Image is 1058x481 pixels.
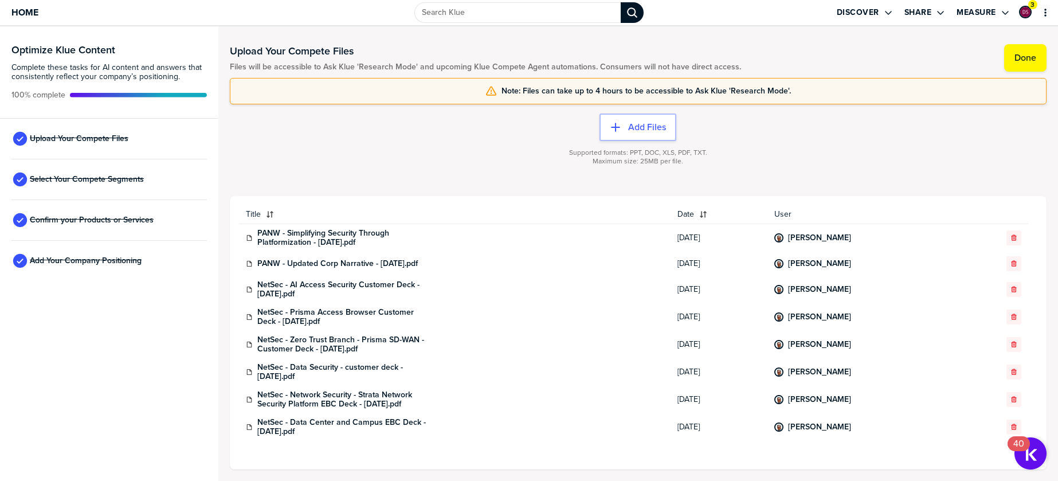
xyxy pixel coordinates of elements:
[788,233,851,243] a: [PERSON_NAME]
[677,285,761,294] span: [DATE]
[774,259,783,268] div: Dan Wohlgemuth
[30,216,154,225] span: Confirm your Products or Services
[774,340,783,349] div: Dan Wohlgemuth
[30,256,142,265] span: Add Your Company Positioning
[677,312,761,322] span: [DATE]
[257,390,429,409] a: NetSec - Network Security - Strata Network Security Platform EBC Deck - [DATE].pdf
[775,341,782,348] img: 3f52aea00f59351d4b34b17d24a3c45a-sml.png
[788,259,851,268] a: [PERSON_NAME]
[569,148,707,157] span: Supported formats: PPT, DOC, XLS, PDF, TXT.
[671,205,767,224] button: Date
[677,210,694,219] span: Date
[621,2,644,23] div: Search Klue
[599,114,676,141] button: Add Files
[257,418,429,436] a: NetSec - Data Center and Campus EBC Deck - [DATE].pdf
[788,367,851,377] a: [PERSON_NAME]
[775,234,782,241] img: 3f52aea00f59351d4b34b17d24a3c45a-sml.png
[257,335,429,354] a: NetSec - Zero Trust Branch - Prisma SD-WAN - Customer Deck - [DATE].pdf
[11,91,65,100] span: Active
[1013,444,1024,459] div: 40
[628,122,666,133] label: Add Files
[774,210,959,219] span: User
[774,312,783,322] div: Dan Wohlgemuth
[774,233,783,243] div: Dan Wohlgemuth
[257,308,429,326] a: NetSec - Prisma Access Browser Customer Deck - [DATE].pdf
[788,395,851,404] a: [PERSON_NAME]
[677,340,761,349] span: [DATE]
[788,340,851,349] a: [PERSON_NAME]
[677,367,761,377] span: [DATE]
[775,314,782,320] img: 3f52aea00f59351d4b34b17d24a3c45a-sml.png
[1019,6,1032,18] div: Denny Stripling
[775,286,782,293] img: 3f52aea00f59351d4b34b17d24a3c45a-sml.png
[957,7,996,18] label: Measure
[230,44,741,58] h1: Upload Your Compete Files
[246,210,261,219] span: Title
[904,7,932,18] label: Share
[257,229,429,247] a: PANW - Simplifying Security Through Platformization - [DATE].pdf
[239,205,671,224] button: Title
[593,157,683,166] span: Maximum size: 25MB per file.
[1030,1,1035,9] span: 3
[677,259,761,268] span: [DATE]
[774,367,783,377] div: Dan Wohlgemuth
[837,7,879,18] label: Discover
[30,134,128,143] span: Upload Your Compete Files
[788,312,851,322] a: [PERSON_NAME]
[11,45,207,55] h3: Optimize Klue Content
[1020,7,1030,17] img: c8dd91ea4271c44a822c3a78e4bc3840-sml.png
[1014,437,1047,470] button: Open Resource Center, 40 new notifications
[257,363,429,381] a: NetSec - Data Security - customer deck - [DATE].pdf
[11,63,207,81] span: Complete these tasks for AI content and answers that consistently reflect your company’s position...
[677,395,761,404] span: [DATE]
[774,423,783,432] div: Dan Wohlgemuth
[501,87,791,96] span: Note: Files can take up to 4 hours to be accessible to Ask Klue 'Research Mode'.
[1014,52,1036,64] label: Done
[414,2,621,23] input: Search Klue
[775,260,782,267] img: 3f52aea00f59351d4b34b17d24a3c45a-sml.png
[257,280,429,299] a: NetSec - AI Access Security Customer Deck - [DATE].pdf
[677,423,761,432] span: [DATE]
[775,396,782,403] img: 3f52aea00f59351d4b34b17d24a3c45a-sml.png
[230,62,741,72] span: Files will be accessible to Ask Klue 'Research Mode' and upcoming Klue Compete Agent automations....
[775,369,782,376] img: 3f52aea00f59351d4b34b17d24a3c45a-sml.png
[774,395,783,404] div: Dan Wohlgemuth
[1018,5,1033,19] a: Edit Profile
[1004,44,1047,72] button: Done
[677,233,761,243] span: [DATE]
[788,285,851,294] a: [PERSON_NAME]
[774,285,783,294] div: Dan Wohlgemuth
[30,175,144,184] span: Select Your Compete Segments
[788,423,851,432] a: [PERSON_NAME]
[257,259,418,268] a: PANW - Updated Corp Narrative - [DATE].pdf
[11,7,38,17] span: Home
[775,424,782,431] img: 3f52aea00f59351d4b34b17d24a3c45a-sml.png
